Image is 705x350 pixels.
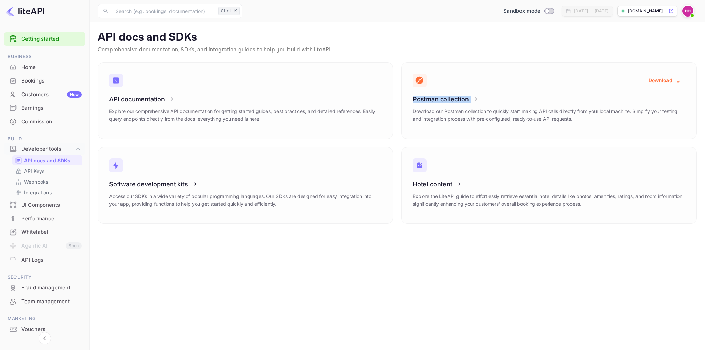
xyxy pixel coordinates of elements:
[21,256,82,264] div: API Logs
[21,298,82,306] div: Team management
[12,155,82,165] div: API docs and SDKs
[15,178,80,185] a: Webhooks
[4,61,85,74] a: Home
[67,91,82,98] div: New
[4,315,85,322] span: Marketing
[21,104,82,112] div: Earnings
[21,326,82,333] div: Vouchers
[682,6,693,17] img: Henrik Hansen
[4,323,85,336] div: Vouchers
[218,7,240,15] div: Ctrl+K
[98,147,393,224] a: Software development kitsAccess our SDKs in a wide variety of popular programming languages. Our ...
[15,167,80,175] a: API Keys
[4,226,85,238] a: Whitelabel
[12,166,82,176] div: API Keys
[24,189,52,196] p: Integrations
[15,189,80,196] a: Integrations
[21,215,82,223] div: Performance
[15,157,80,164] a: API docs and SDKs
[4,212,85,226] div: Performance
[4,274,85,281] span: Security
[4,115,85,128] a: Commission
[21,35,82,43] a: Getting started
[4,101,85,115] div: Earnings
[413,108,685,123] p: Download our Postman collection to quickly start making API calls directly from your local machin...
[4,74,85,88] div: Bookings
[12,187,82,197] div: Integrations
[644,74,685,87] button: Download
[4,115,85,129] div: Commission
[6,6,44,17] img: LiteAPI logo
[503,7,541,15] span: Sandbox mode
[21,118,82,126] div: Commission
[24,167,44,175] p: API Keys
[4,253,85,266] a: API Logs
[4,281,85,295] div: Fraud management
[4,295,85,308] a: Team management
[112,4,215,18] input: Search (e.g. bookings, documentation)
[21,284,82,292] div: Fraud management
[4,101,85,114] a: Earnings
[501,7,557,15] div: Switch to Production mode
[413,193,685,208] p: Explore the LiteAPI guide to effortlessly retrieve essential hotel details like photos, amenities...
[21,64,82,72] div: Home
[4,74,85,87] a: Bookings
[413,96,685,103] h3: Postman collection
[21,145,75,153] div: Developer tools
[21,228,82,236] div: Whitelabel
[12,177,82,187] div: Webhooks
[4,32,85,46] div: Getting started
[4,198,85,212] div: UI Components
[24,157,71,164] p: API docs and SDKs
[98,62,393,139] a: API documentationExplore our comprehensive API documentation for getting started guides, best pra...
[21,91,82,99] div: Customers
[24,178,48,185] p: Webhooks
[401,147,697,224] a: Hotel contentExplore the LiteAPI guide to effortlessly retrieve essential hotel details like phot...
[4,281,85,294] a: Fraud management
[39,332,51,344] button: Collapse navigation
[98,46,697,54] p: Comprehensive documentation, SDKs, and integration guides to help you build with liteAPI.
[4,53,85,61] span: Business
[4,253,85,267] div: API Logs
[4,198,85,211] a: UI Components
[4,88,85,101] a: CustomersNew
[21,77,82,85] div: Bookings
[98,31,697,44] p: API docs and SDKs
[4,88,85,101] div: CustomersNew
[4,323,85,336] a: Vouchers
[109,193,382,208] p: Access our SDKs in a wide variety of popular programming languages. Our SDKs are designed for eas...
[4,135,85,143] span: Build
[21,201,82,209] div: UI Components
[109,108,382,123] p: Explore our comprehensive API documentation for getting started guides, best practices, and detai...
[574,8,608,14] div: [DATE] — [DATE]
[413,181,685,188] h3: Hotel content
[4,295,85,308] div: Team management
[4,143,85,155] div: Developer tools
[4,212,85,225] a: Performance
[109,181,382,188] h3: Software development kits
[628,8,667,14] p: [DOMAIN_NAME]...
[109,96,382,103] h3: API documentation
